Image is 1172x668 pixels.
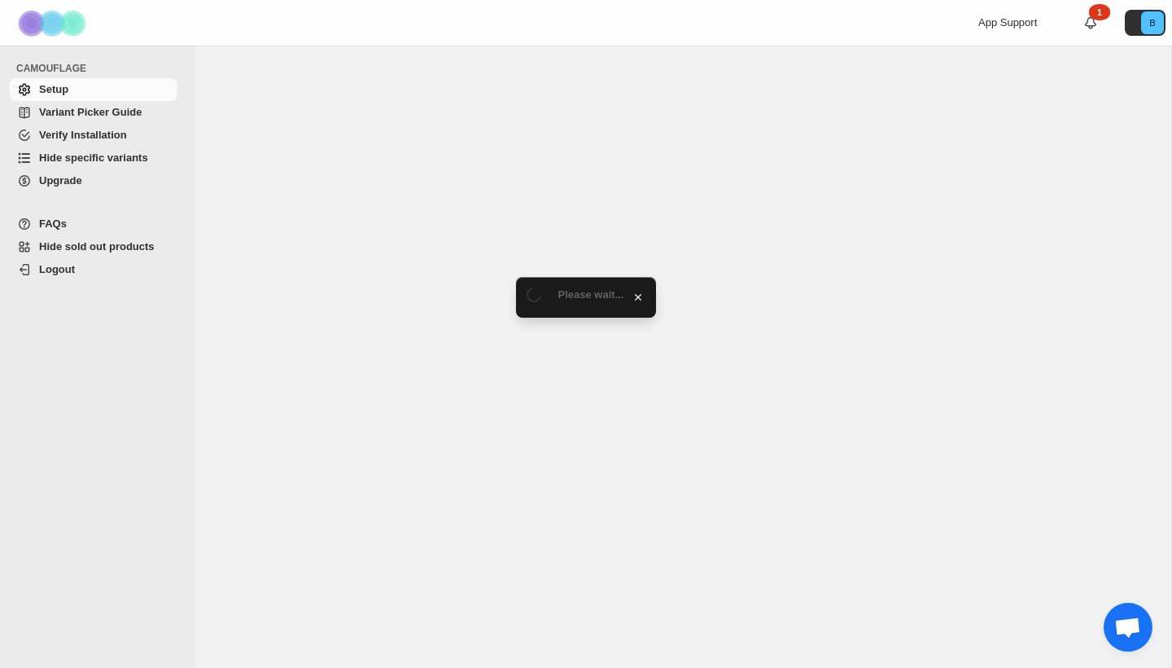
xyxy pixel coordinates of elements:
span: Please wait... [558,288,624,301]
span: Logout [39,263,75,275]
span: FAQs [39,218,67,230]
a: Variant Picker Guide [10,101,177,124]
a: Setup [10,78,177,101]
span: Variant Picker Guide [39,106,142,118]
a: Logout [10,258,177,281]
a: Hide sold out products [10,235,177,258]
span: Verify Installation [39,129,127,141]
span: Setup [39,83,68,95]
span: App Support [978,16,1037,29]
img: Camouflage [13,1,94,46]
a: Open chat [1104,603,1152,652]
a: FAQs [10,213,177,235]
span: Hide sold out products [39,240,155,253]
a: Verify Installation [10,124,177,147]
span: CAMOUFLAGE [16,62,184,75]
span: Upgrade [39,174,82,187]
button: Avatar with initials B [1125,10,1165,36]
a: Hide specific variants [10,147,177,169]
div: 1 [1089,4,1110,20]
text: B [1149,18,1155,28]
a: 1 [1082,15,1099,31]
a: Upgrade [10,169,177,192]
span: Avatar with initials B [1141,11,1164,34]
span: Hide specific variants [39,152,148,164]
